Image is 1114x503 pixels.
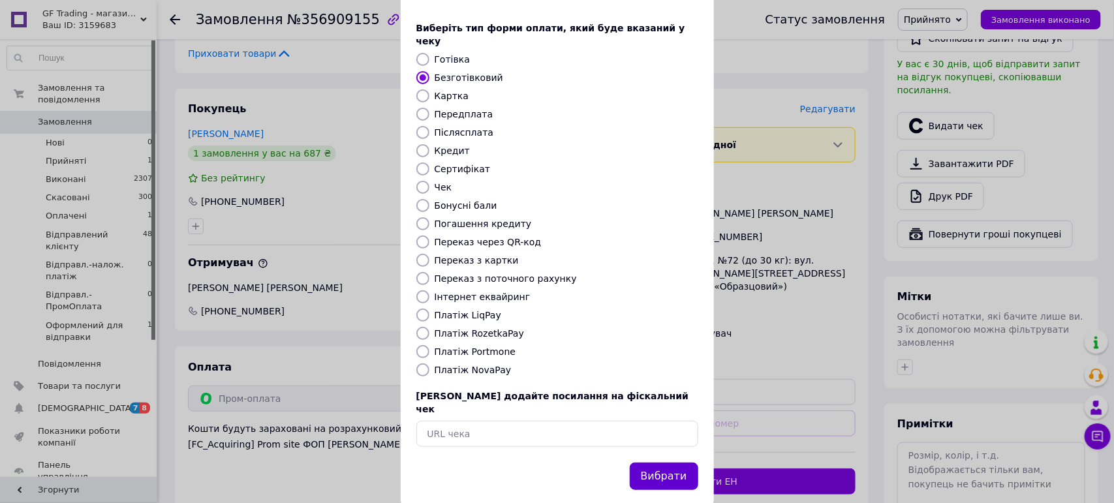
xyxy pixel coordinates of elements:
label: Картка [435,91,469,101]
label: Післясплата [435,127,494,138]
span: [PERSON_NAME] додайте посилання на фіскальний чек [416,391,689,414]
label: Переказ через QR-код [435,237,542,247]
label: Переказ з картки [435,255,519,266]
label: Платіж LiqPay [435,310,501,320]
label: Платіж NovaPay [435,365,512,375]
label: Кредит [435,145,470,156]
label: Сертифікат [435,164,491,174]
span: Виберіть тип форми оплати, який буде вказаний у чеку [416,23,685,46]
label: Готівка [435,54,470,65]
label: Платіж Portmone [435,346,516,357]
label: Платіж RozetkaPay [435,328,524,339]
label: Інтернет еквайринг [435,292,531,302]
input: URL чека [416,421,698,447]
label: Переказ з поточного рахунку [435,273,577,284]
label: Чек [435,182,452,192]
label: Бонусні бали [435,200,497,211]
label: Безготівковий [435,72,503,83]
button: Вибрати [630,463,698,491]
label: Передплата [435,109,493,119]
label: Погашення кредиту [435,219,532,229]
